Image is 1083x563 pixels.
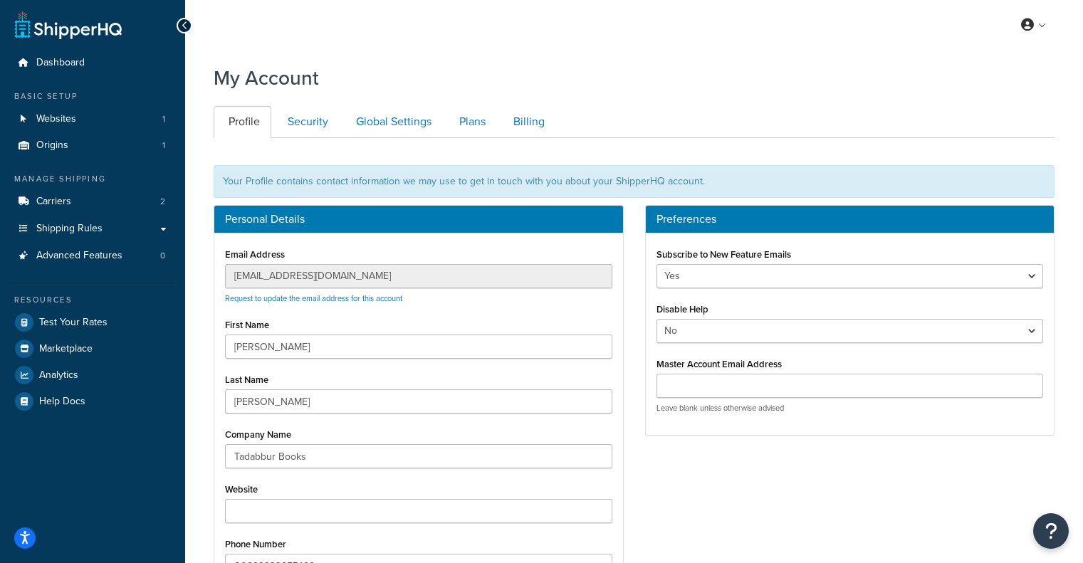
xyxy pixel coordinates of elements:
[11,243,174,269] a: Advanced Features 0
[225,320,269,330] label: First Name
[225,374,268,385] label: Last Name
[36,223,103,235] span: Shipping Rules
[36,140,68,152] span: Origins
[656,213,1044,226] h3: Preferences
[162,140,165,152] span: 1
[11,90,174,102] div: Basic Setup
[11,189,174,215] li: Carriers
[39,369,78,382] span: Analytics
[225,539,286,549] label: Phone Number
[162,113,165,125] span: 1
[214,165,1055,198] div: Your Profile contains contact information we may use to get in touch with you about your ShipperH...
[11,132,174,159] li: Origins
[656,249,791,260] label: Subscribe to New Feature Emails
[11,173,174,185] div: Manage Shipping
[225,429,291,440] label: Company Name
[273,106,340,138] a: Security
[214,64,319,92] h1: My Account
[341,106,443,138] a: Global Settings
[225,213,612,226] h3: Personal Details
[160,196,165,208] span: 2
[225,249,285,260] label: Email Address
[498,106,556,138] a: Billing
[444,106,497,138] a: Plans
[11,50,174,76] a: Dashboard
[11,294,174,306] div: Resources
[36,57,85,69] span: Dashboard
[656,304,708,315] label: Disable Help
[11,106,174,132] li: Websites
[36,113,76,125] span: Websites
[36,196,71,208] span: Carriers
[15,11,122,39] a: ShipperHQ Home
[11,189,174,215] a: Carriers 2
[225,484,258,495] label: Website
[11,216,174,242] a: Shipping Rules
[11,243,174,269] li: Advanced Features
[160,250,165,262] span: 0
[11,132,174,159] a: Origins 1
[656,359,782,369] label: Master Account Email Address
[225,293,402,304] a: Request to update the email address for this account
[11,389,174,414] a: Help Docs
[11,336,174,362] a: Marketplace
[1033,513,1069,549] button: Open Resource Center
[11,310,174,335] a: Test Your Rates
[39,396,85,408] span: Help Docs
[36,250,122,262] span: Advanced Features
[214,106,271,138] a: Profile
[656,403,1044,414] p: Leave blank unless otherwise advised
[11,362,174,388] a: Analytics
[39,343,93,355] span: Marketplace
[11,106,174,132] a: Websites 1
[39,317,108,329] span: Test Your Rates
